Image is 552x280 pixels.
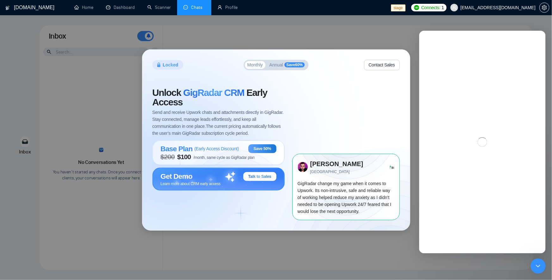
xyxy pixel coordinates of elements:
a: homeHome [74,5,93,10]
span: Save 60 % [284,62,305,67]
a: searchScanner [147,5,171,10]
span: Save 50% [253,146,271,151]
button: AnnualSave60% [267,61,307,69]
a: userProfile [218,5,238,10]
button: Base Plan(Early Access Discount)Save 50%$200$100/month, same cycle as GigRadar plan [152,140,285,168]
img: upwork-logo.png [414,5,419,10]
span: GigRadar CRM [183,87,244,98]
button: Contact Sales [364,60,400,70]
iframe: Intercom live chat [530,258,546,274]
span: Send and receive Upwork chats and attachments directly in GigRadar. Stay connected, manage leads ... [152,109,285,137]
img: Trust Pilot [390,165,394,169]
img: logo [5,3,10,13]
span: ( Early Access Discount ) [194,146,239,151]
span: Annual [270,63,283,67]
button: Monthly [245,61,265,69]
button: Get DemoTalk to SalesLearn more about CRM early access [152,168,285,193]
span: $ 200 [161,153,175,161]
span: Connects: [421,4,440,11]
button: setting [539,3,549,13]
span: user [452,5,456,10]
span: Base Plan [161,145,193,153]
span: 1 [442,4,444,11]
span: setting [540,5,549,10]
img: 73x73.png [298,162,308,172]
span: $ 100 [177,153,191,161]
strong: [PERSON_NAME] [310,160,363,167]
iframe: Intercom live chat [419,31,546,253]
a: messageChats [183,5,205,10]
span: GigRadar change my game when it comes to Upwork. Its non-intrusive, safe and reliable way of work... [298,181,392,214]
span: Unlock Early Access [152,88,285,107]
span: Monthly [247,63,263,67]
span: Talk to Sales [248,174,271,179]
a: dashboardDashboard [106,5,135,10]
span: /month, same cycle as GigRadar plan [194,155,255,160]
a: setting [539,5,549,10]
span: stage [391,4,405,11]
span: Learn more about CRM early access [161,182,221,186]
span: Locked [163,61,178,68]
span: [GEOGRAPHIC_DATA] [310,169,389,175]
span: Get Demo [161,172,193,181]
